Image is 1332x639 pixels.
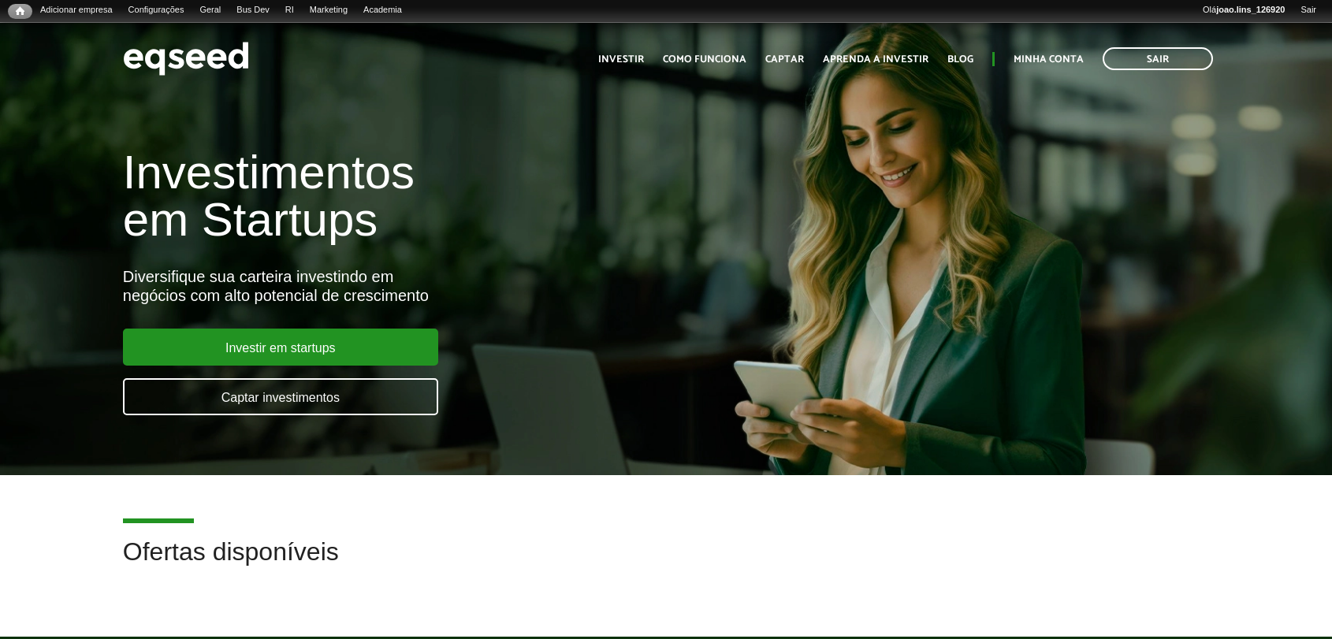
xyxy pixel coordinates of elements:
[123,267,765,305] div: Diversifique sua carteira investindo em negócios com alto potencial de crescimento
[1014,54,1084,65] a: Minha conta
[823,54,928,65] a: Aprenda a investir
[598,54,644,65] a: Investir
[663,54,746,65] a: Como funciona
[32,4,121,17] a: Adicionar empresa
[1195,4,1293,17] a: Olájoao.lins_126920
[277,4,302,17] a: RI
[123,378,438,415] a: Captar investimentos
[123,329,438,366] a: Investir em startups
[229,4,277,17] a: Bus Dev
[16,6,24,17] span: Início
[947,54,973,65] a: Blog
[765,54,804,65] a: Captar
[1293,4,1324,17] a: Sair
[1216,5,1285,14] strong: joao.lins_126920
[302,4,355,17] a: Marketing
[192,4,229,17] a: Geral
[123,38,249,80] img: EqSeed
[121,4,192,17] a: Configurações
[8,4,32,19] a: Início
[1103,47,1213,70] a: Sair
[123,538,1209,589] h2: Ofertas disponíveis
[123,149,765,243] h1: Investimentos em Startups
[355,4,410,17] a: Academia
